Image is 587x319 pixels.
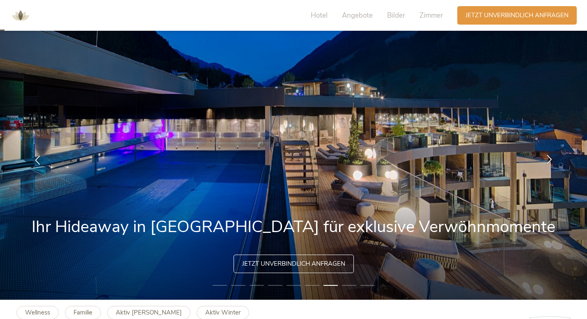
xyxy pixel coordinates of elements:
[387,11,405,20] span: Bilder
[311,11,328,20] span: Hotel
[73,308,92,317] b: Familie
[25,308,50,317] b: Wellness
[420,11,443,20] span: Zimmer
[205,308,241,317] b: Aktiv Winter
[8,3,33,28] img: AMONTI & LUNARIS Wellnessresort
[116,308,182,317] b: Aktiv [PERSON_NAME]
[8,12,33,18] a: AMONTI & LUNARIS Wellnessresort
[465,11,569,20] span: Jetzt unverbindlich anfragen
[342,11,373,20] span: Angebote
[242,260,345,268] span: Jetzt unverbindlich anfragen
